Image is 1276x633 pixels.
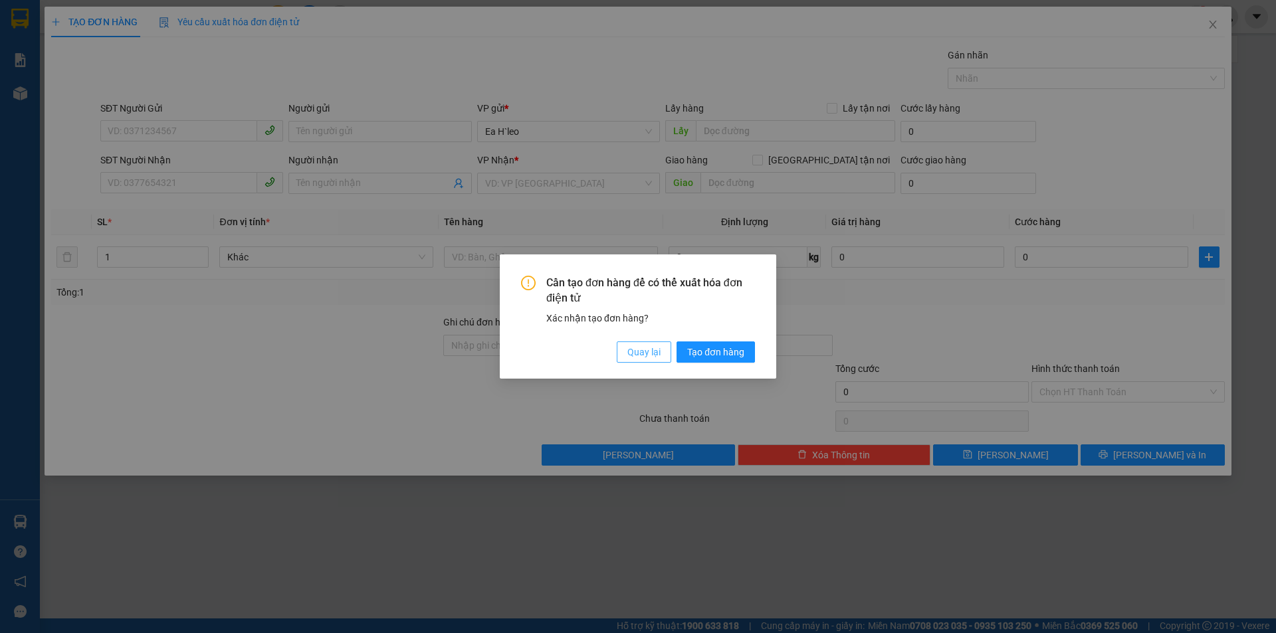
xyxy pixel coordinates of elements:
button: Tạo đơn hàng [677,341,755,363]
span: Quay lại [627,345,661,359]
span: Tạo đơn hàng [687,345,744,359]
span: Cần tạo đơn hàng để có thể xuất hóa đơn điện tử [546,276,755,306]
button: Quay lại [617,341,671,363]
div: Xác nhận tạo đơn hàng? [546,311,755,325]
span: exclamation-circle [521,276,536,290]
